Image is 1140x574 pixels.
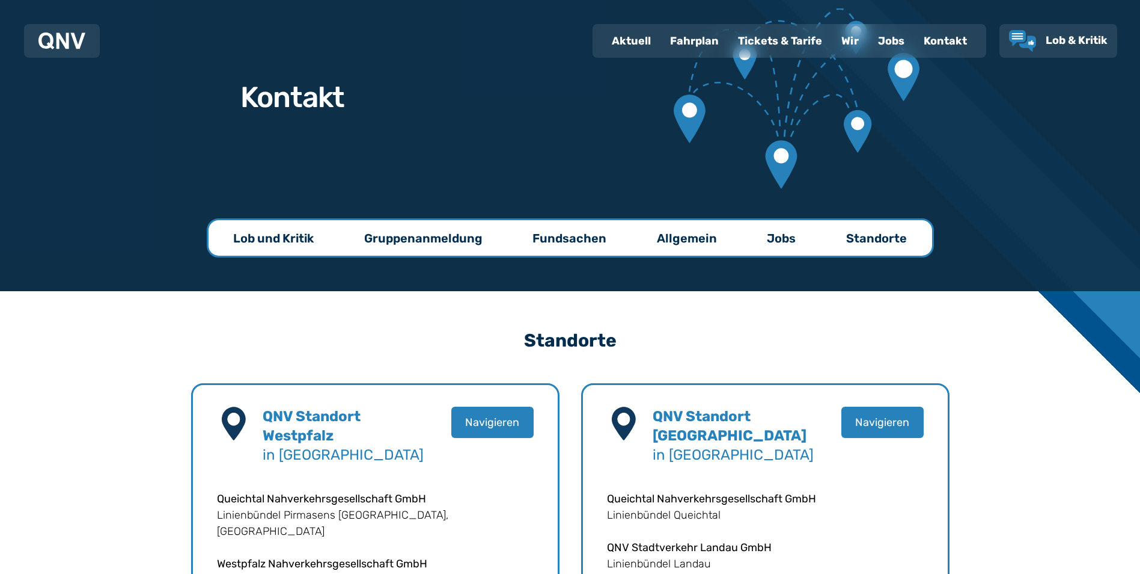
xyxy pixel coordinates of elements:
[38,29,85,53] a: QNV Logo
[743,220,820,256] a: Jobs
[508,220,630,256] a: Fundsachen
[209,220,338,256] a: Lob und Kritik
[832,25,868,57] a: Wir
[653,408,806,444] b: QNV Standort [GEOGRAPHIC_DATA]
[233,230,314,247] p: Lob und Kritik
[607,556,924,572] p: Linienbündel Landau
[217,556,534,572] p: Westpfalz Nahverkehrsgesellschaft GmbH
[1009,30,1108,52] a: Lob & Kritik
[914,25,977,57] a: Kontakt
[217,507,534,540] p: Linienbündel Pirmasens [GEOGRAPHIC_DATA], [GEOGRAPHIC_DATA]
[728,25,832,57] a: Tickets & Tarife
[602,25,660,57] a: Aktuell
[364,230,483,247] p: Gruppenanmeldung
[607,491,924,507] p: Queichtal Nahverkehrsgesellschaft GmbH
[841,407,924,438] button: Navigieren
[607,507,924,523] p: Linienbündel Queichtal
[38,32,85,49] img: QNV Logo
[451,407,534,438] button: Navigieren
[263,408,361,444] b: QNV Standort Westpfalz
[767,230,796,247] p: Jobs
[240,83,345,112] h1: Kontakt
[607,540,924,556] p: QNV Stadtverkehr Landau GmbH
[1046,34,1108,47] span: Lob & Kritik
[660,25,728,57] a: Fahrplan
[340,220,507,256] a: Gruppenanmeldung
[633,220,741,256] a: Allgemein
[263,407,424,464] h4: in [GEOGRAPHIC_DATA]
[191,319,949,362] h3: Standorte
[217,491,534,507] p: Queichtal Nahverkehrsgesellschaft GmbH
[532,230,606,247] p: Fundsachen
[822,220,931,256] a: Standorte
[846,230,907,247] p: Standorte
[653,407,814,464] h4: in [GEOGRAPHIC_DATA]
[868,25,914,57] a: Jobs
[657,230,717,247] p: Allgemein
[674,8,919,189] img: Verbundene Kartenmarkierungen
